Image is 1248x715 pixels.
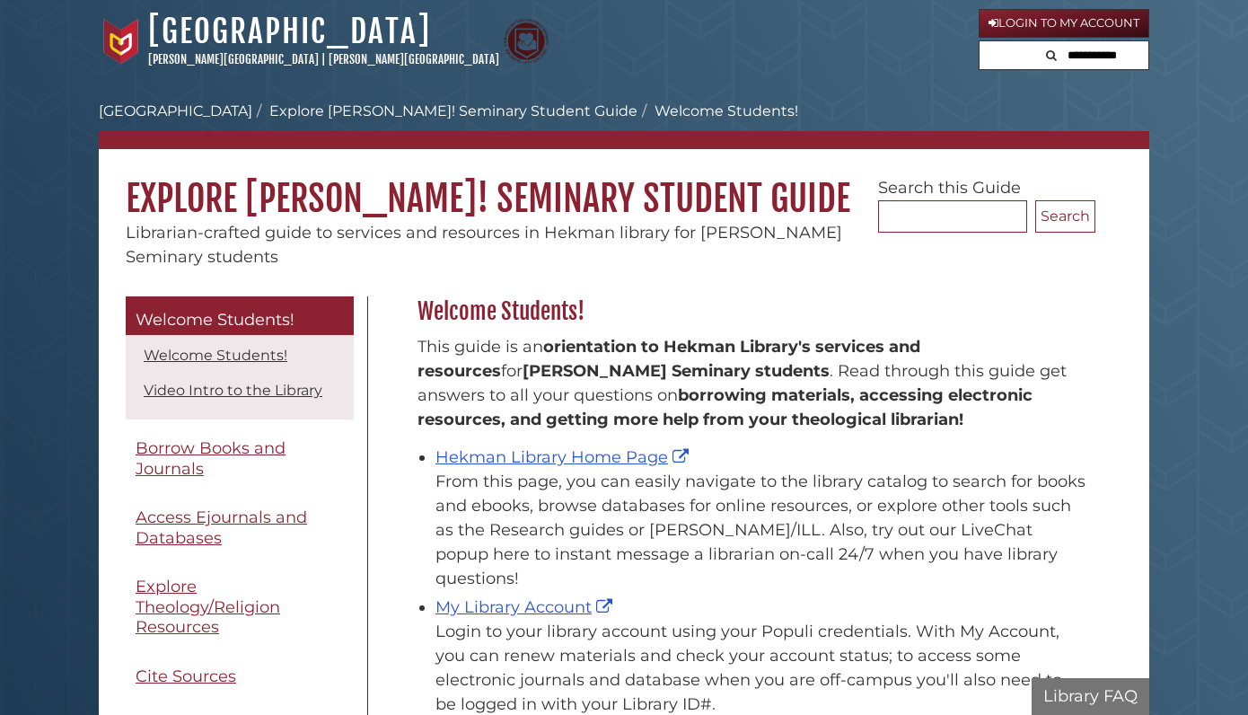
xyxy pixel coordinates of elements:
[435,597,617,617] a: My Library Account
[329,52,499,66] a: [PERSON_NAME][GEOGRAPHIC_DATA]
[417,385,1033,429] b: borrowing materials, accessing electronic resources, and getting more help from your theological ...
[136,508,307,548] span: Access Ejournals and Databases
[136,438,286,479] span: Borrow Books and Journals
[1032,678,1149,715] button: Library FAQ
[126,657,354,697] a: Cite Sources
[417,337,920,381] strong: orientation to Hekman Library's services and resources
[99,19,144,64] img: Calvin University
[1046,49,1057,61] i: Search
[504,19,549,64] img: Calvin Theological Seminary
[435,447,693,467] a: Hekman Library Home Page
[126,223,842,267] span: Librarian-crafted guide to services and resources in Hekman library for [PERSON_NAME] Seminary st...
[136,577,280,637] span: Explore Theology/Religion Resources
[136,310,294,330] span: Welcome Students!
[99,149,1149,221] h1: Explore [PERSON_NAME]! Seminary Student Guide
[409,297,1095,326] h2: Welcome Students!
[1035,200,1095,233] button: Search
[269,102,637,119] a: Explore [PERSON_NAME]! Seminary Student Guide
[148,12,431,51] a: [GEOGRAPHIC_DATA]
[144,347,287,364] a: Welcome Students!
[417,337,1067,429] span: This guide is an for . Read through this guide get answers to all your questions on
[1041,41,1062,66] button: Search
[523,361,830,381] strong: [PERSON_NAME] Seminary students
[136,666,236,686] span: Cite Sources
[126,296,354,336] a: Welcome Students!
[144,382,322,399] a: Video Intro to the Library
[321,52,326,66] span: |
[148,52,319,66] a: [PERSON_NAME][GEOGRAPHIC_DATA]
[126,567,354,648] a: Explore Theology/Religion Resources
[979,9,1149,38] a: Login to My Account
[637,101,798,122] li: Welcome Students!
[435,470,1086,591] div: From this page, you can easily navigate to the library catalog to search for books and ebooks, br...
[126,428,354,489] a: Borrow Books and Journals
[99,101,1149,149] nav: breadcrumb
[126,498,354,558] a: Access Ejournals and Databases
[99,102,252,119] a: [GEOGRAPHIC_DATA]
